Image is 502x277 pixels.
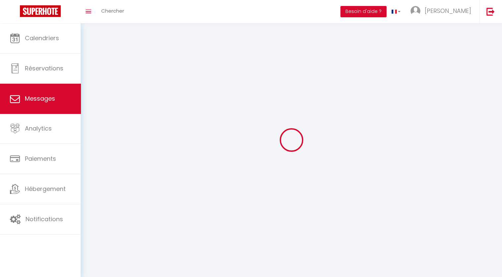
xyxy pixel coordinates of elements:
span: Calendriers [25,34,59,42]
span: [PERSON_NAME] [425,7,471,15]
span: Messages [25,94,55,103]
img: ... [410,6,420,16]
img: logout [486,7,495,16]
span: Paiements [25,154,56,163]
span: Réservations [25,64,63,72]
img: Super Booking [20,5,61,17]
span: Chercher [101,7,124,14]
span: Analytics [25,124,52,133]
span: Notifications [26,215,63,223]
span: Hébergement [25,185,66,193]
button: Besoin d'aide ? [340,6,387,17]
